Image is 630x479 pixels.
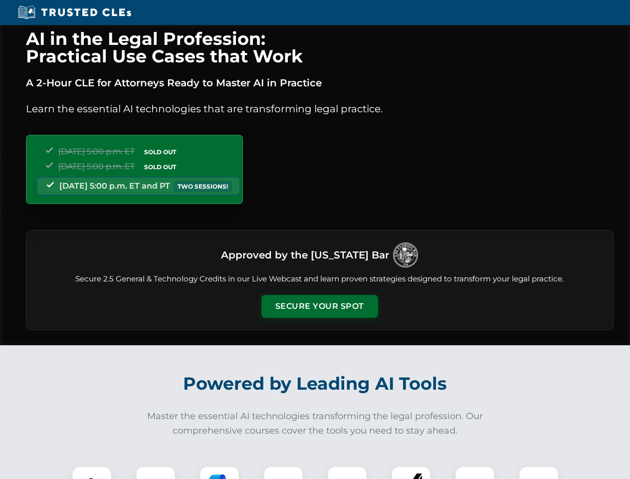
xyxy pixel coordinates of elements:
span: [DATE] 5:00 p.m. ET [58,147,135,156]
p: Learn the essential AI technologies that are transforming legal practice. [26,101,614,117]
h2: Powered by Leading AI Tools [39,366,592,401]
span: SOLD OUT [141,147,180,157]
h1: AI in the Legal Profession: Practical Use Cases that Work [26,30,614,65]
h3: Approved by the [US_STATE] Bar [221,246,389,264]
span: [DATE] 5:00 p.m. ET [58,162,135,171]
p: Master the essential AI technologies transforming the legal profession. Our comprehensive courses... [141,409,490,438]
span: SOLD OUT [141,162,180,172]
p: A 2-Hour CLE for Attorneys Ready to Master AI in Practice [26,75,614,91]
p: Secure 2.5 General & Technology Credits in our Live Webcast and learn proven strategies designed ... [38,273,601,285]
img: Logo [393,242,418,267]
img: Trusted CLEs [15,5,134,20]
button: Secure Your Spot [261,295,378,318]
